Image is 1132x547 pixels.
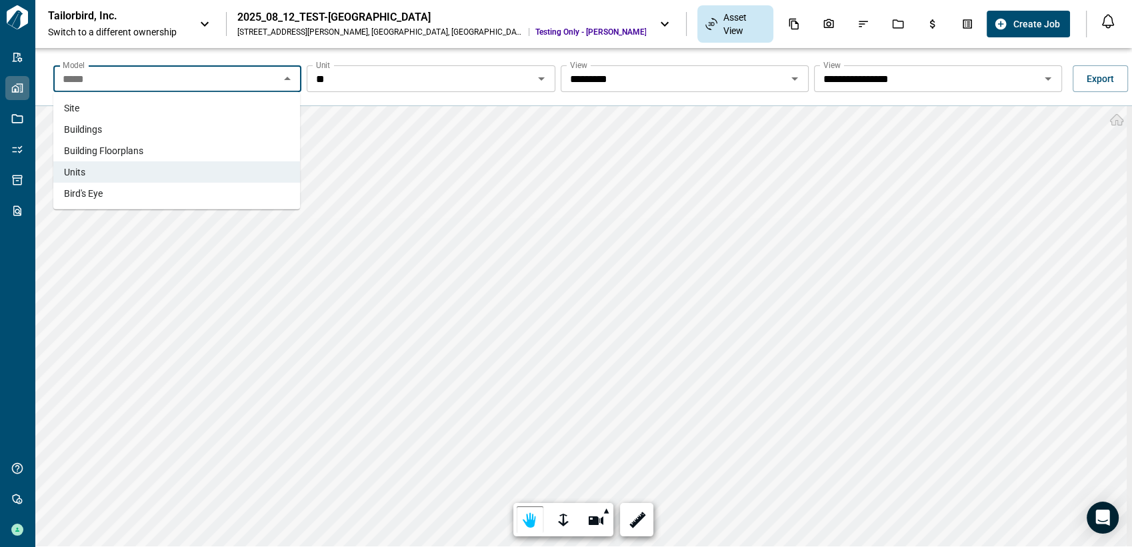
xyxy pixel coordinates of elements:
div: Budgets [919,13,947,35]
button: Open notification feed [1097,11,1119,32]
span: Create Job [1013,17,1059,31]
button: Open [532,69,551,88]
div: Jobs [884,13,912,35]
button: Export [1073,65,1128,92]
div: Photos [815,13,843,35]
label: Unit [316,59,330,71]
div: 2025_08_12_TEST-[GEOGRAPHIC_DATA] [237,11,646,24]
span: Asset View [723,11,765,37]
label: View [823,59,841,71]
span: Building Floorplans [64,144,143,157]
span: Testing Only - [PERSON_NAME] [535,27,646,37]
span: Units [64,165,85,179]
button: Close [278,69,297,88]
span: Site [64,101,79,115]
button: Open [785,69,804,88]
span: Buildings [64,123,102,136]
div: Open Intercom Messenger [1087,502,1119,534]
div: Documents [780,13,808,35]
label: View [570,59,587,71]
div: Takeoff Center [953,13,981,35]
div: Asset View [697,5,773,43]
p: Tailorbird, Inc. [48,9,168,23]
button: Open [1039,69,1057,88]
div: Issues & Info [849,13,877,35]
span: Export [1087,72,1114,85]
span: Bird's Eye [64,187,103,200]
div: [STREET_ADDRESS][PERSON_NAME] , [GEOGRAPHIC_DATA] , [GEOGRAPHIC_DATA] [237,27,523,37]
span: Switch to a different ownership [48,25,186,39]
button: Create Job [987,11,1070,37]
label: Model [63,59,85,71]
